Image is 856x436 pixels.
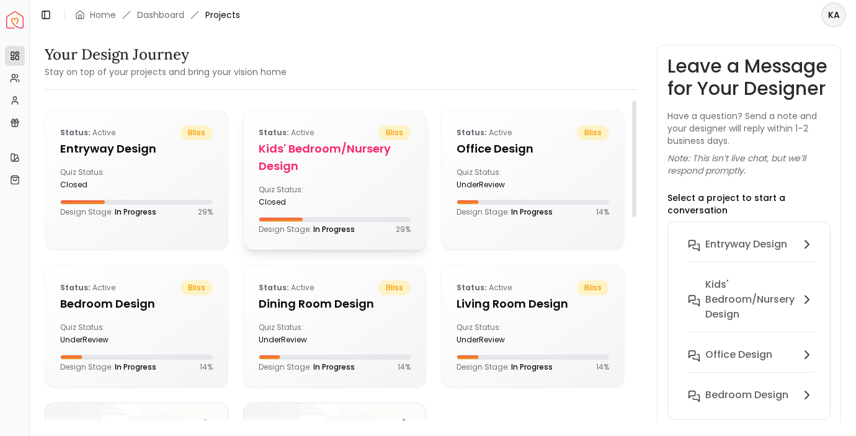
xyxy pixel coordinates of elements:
div: Quiz Status: [60,323,132,345]
span: In Progress [313,362,355,372]
p: active [60,125,115,140]
span: bliss [378,125,411,140]
h6: Bedroom design [705,388,788,403]
div: Quiz Status: [259,185,330,207]
p: active [457,125,512,140]
div: Quiz Status: [60,167,132,190]
h5: Office design [457,140,609,158]
button: entryway design [678,232,824,272]
div: closed [259,197,330,207]
p: active [259,280,314,295]
a: Dashboard [137,9,184,21]
span: bliss [378,280,411,295]
p: Design Stage: [60,207,156,217]
div: underReview [457,180,528,190]
p: Have a question? Send a note and your designer will reply within 1–2 business days. [667,110,831,147]
p: 14 % [596,207,609,217]
p: Note: This isn’t live chat, but we’ll respond promptly. [667,152,831,177]
p: Design Stage: [457,207,553,217]
p: 29 % [198,207,213,217]
h5: Living Room design [457,295,609,313]
span: In Progress [511,362,553,372]
p: Select a project to start a conversation [667,192,831,216]
div: Quiz Status: [457,323,528,345]
div: closed [60,180,132,190]
button: Bedroom design [678,383,824,423]
h5: Kids' Bedroom/Nursery design [259,140,411,175]
p: Design Stage: [457,362,553,372]
span: In Progress [511,207,553,217]
small: Stay on top of your projects and bring your vision home [45,66,287,78]
h6: Office design [705,347,772,362]
button: KA [821,2,846,27]
b: Status: [457,127,487,138]
span: Projects [205,9,240,21]
h5: Bedroom design [60,295,213,313]
h5: Dining Room design [259,295,411,313]
span: bliss [577,125,609,140]
span: In Progress [115,207,156,217]
h3: Leave a Message for Your Designer [667,55,831,100]
span: bliss [181,125,213,140]
p: active [60,280,115,295]
img: Spacejoy Logo [6,11,24,29]
div: Quiz Status: [259,323,330,345]
div: Quiz Status: [457,167,528,190]
span: In Progress [115,362,156,372]
b: Status: [259,127,289,138]
button: Kids' Bedroom/Nursery design [678,272,824,342]
p: Design Stage: [259,362,355,372]
span: In Progress [313,224,355,234]
b: Status: [60,127,91,138]
b: Status: [60,282,91,293]
h6: Kids' Bedroom/Nursery design [705,277,795,322]
span: KA [823,4,845,26]
b: Status: [457,282,487,293]
p: active [259,125,314,140]
p: 14 % [200,362,213,372]
nav: breadcrumb [75,9,240,21]
div: underReview [457,335,528,345]
span: bliss [181,280,213,295]
h6: entryway design [705,237,787,252]
p: 14 % [398,362,411,372]
div: underReview [259,335,330,345]
h3: Your Design Journey [45,45,287,65]
a: Spacejoy [6,11,24,29]
p: active [457,280,512,295]
h5: Start Your Next Project [259,418,411,435]
a: Home [90,9,116,21]
button: Office design [678,342,824,383]
b: Status: [259,282,289,293]
p: Design Stage: [259,225,355,234]
p: 14 % [596,362,609,372]
p: 29 % [396,225,411,234]
div: underReview [60,335,132,345]
p: Design Stage: [60,362,156,372]
span: bliss [577,280,609,295]
h5: entryway design [60,140,213,158]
